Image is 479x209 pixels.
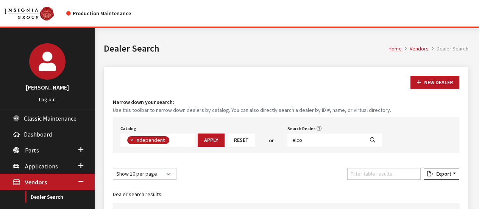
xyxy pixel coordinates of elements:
h3: [PERSON_NAME] [8,83,87,92]
span: Export [433,170,451,177]
li: Independent [127,136,169,144]
button: Reset [228,134,255,147]
li: Vendors [402,45,429,53]
a: Log out [39,96,56,103]
h1: Dealer Search [104,42,389,55]
span: Parts [25,146,39,154]
label: Catalog [120,125,136,132]
small: Use this toolbar to narrow down dealers by catalog. You can also directly search a dealer by ID #... [113,106,459,114]
span: Independent [135,137,167,143]
label: Search Dealer [287,125,315,132]
button: Search [364,134,382,147]
button: New Dealer [410,76,459,89]
span: or [269,137,274,145]
img: Catalog Maintenance [5,7,54,20]
textarea: Search [171,137,175,144]
span: Dashboard [24,130,52,138]
a: Insignia Group logo [5,6,66,20]
span: Applications [25,162,58,170]
div: Production Maintenance [66,9,131,17]
li: Dealer Search [429,45,468,53]
input: Search [287,134,364,147]
span: × [130,137,133,143]
caption: Dealer search results: [113,186,460,203]
span: Vendors [25,179,47,186]
button: Export [424,168,459,180]
img: Brian Gulbrandson [29,43,66,80]
a: Home [389,45,402,52]
span: Classic Maintenance [24,115,76,122]
h4: Narrow down your search: [113,98,459,106]
button: Apply [198,134,225,147]
button: Remove item [127,136,135,144]
span: Select [120,134,195,147]
input: Filter table results [347,168,421,180]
